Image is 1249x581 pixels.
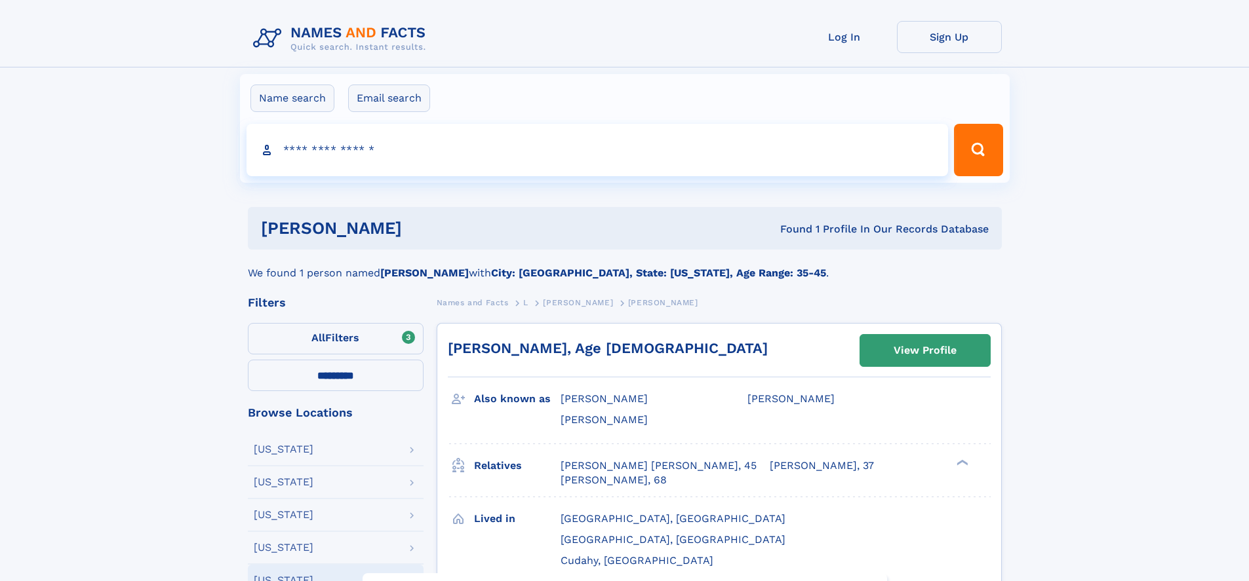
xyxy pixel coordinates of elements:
div: [US_STATE] [254,444,313,455]
span: L [523,298,528,307]
span: [PERSON_NAME] [628,298,698,307]
span: Cudahy, [GEOGRAPHIC_DATA] [561,554,713,567]
label: Filters [248,323,424,354]
a: [PERSON_NAME], 68 [561,473,667,487]
span: [PERSON_NAME] [543,298,613,307]
div: [US_STATE] [254,477,313,487]
div: Filters [248,297,424,309]
div: [US_STATE] [254,542,313,553]
a: Log In [792,21,897,53]
b: City: [GEOGRAPHIC_DATA], State: [US_STATE], Age Range: 35-45 [491,267,826,279]
input: search input [247,124,949,176]
div: Browse Locations [248,407,424,419]
span: [PERSON_NAME] [561,392,648,405]
a: [PERSON_NAME], Age [DEMOGRAPHIC_DATA] [448,340,768,356]
div: [US_STATE] [254,510,313,520]
a: Names and Facts [437,294,509,310]
span: All [311,331,325,344]
div: View Profile [894,335,957,365]
span: [PERSON_NAME] [561,413,648,426]
a: [PERSON_NAME], 37 [770,459,874,473]
a: [PERSON_NAME] [PERSON_NAME], 45 [561,459,757,473]
label: Email search [348,84,430,112]
a: View Profile [860,335,990,366]
a: L [523,294,528,310]
img: Logo Names and Facts [248,21,437,56]
a: [PERSON_NAME] [543,294,613,310]
div: We found 1 person named with . [248,250,1002,281]
span: [PERSON_NAME] [747,392,835,405]
div: Found 1 Profile In Our Records Database [591,222,989,236]
h3: Also known as [474,388,561,410]
span: [GEOGRAPHIC_DATA], [GEOGRAPHIC_DATA] [561,512,785,525]
a: Sign Up [897,21,1002,53]
label: Name search [250,84,334,112]
span: [GEOGRAPHIC_DATA], [GEOGRAPHIC_DATA] [561,533,785,546]
div: ❯ [953,458,969,466]
h3: Relatives [474,455,561,477]
button: Search Button [954,124,1002,176]
b: [PERSON_NAME] [380,267,469,279]
h3: Lived in [474,508,561,530]
h1: [PERSON_NAME] [261,220,591,236]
